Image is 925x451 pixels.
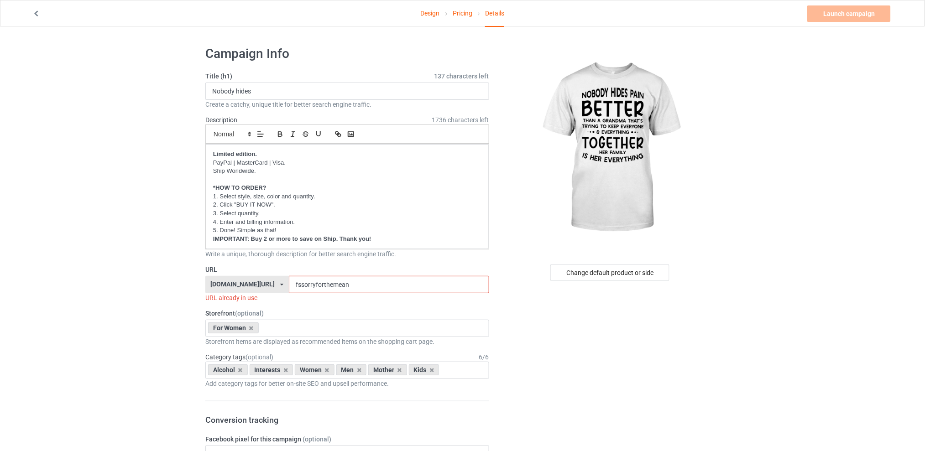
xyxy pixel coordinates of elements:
[205,379,489,388] div: Add category tags for better on-site SEO and upsell performance.
[336,364,367,375] div: Men
[213,218,481,227] p: 4. Enter and billing information.
[205,72,489,81] label: Title (h1)
[211,281,275,287] div: [DOMAIN_NAME][URL]
[213,209,481,218] p: 3. Select quantity.
[208,364,248,375] div: Alcohol
[235,310,264,317] span: (optional)
[205,116,237,124] label: Description
[479,353,489,362] div: 6 / 6
[205,415,489,425] h3: Conversion tracking
[205,265,489,274] label: URL
[205,353,273,362] label: Category tags
[213,167,481,176] p: Ship Worldwide.
[550,264,669,281] div: Change default product or side
[213,159,481,167] p: PayPal | MasterCard | Visa.
[421,0,440,26] a: Design
[250,364,293,375] div: Interests
[213,150,257,157] strong: Limited edition.
[205,435,489,444] label: Facebook pixel for this campaign
[434,72,489,81] span: 137 characters left
[213,235,371,242] strong: IMPORTANT: Buy 2 or more to save on Ship. Thank you!
[295,364,334,375] div: Women
[213,184,267,191] strong: *HOW TO ORDER?
[213,226,481,235] p: 5. Done! Simple as that!
[213,192,481,201] p: 1. Select style, size, color and quantity.
[205,100,489,109] div: Create a catchy, unique title for better search engine traffic.
[303,435,331,443] span: (optional)
[205,337,489,346] div: Storefront items are displayed as recommended items on the shopping cart page.
[205,293,489,302] div: URL already in use
[453,0,472,26] a: Pricing
[409,364,439,375] div: Kids
[205,309,489,318] label: Storefront
[246,353,273,361] span: (optional)
[213,201,481,209] p: 2. Click "BUY IT NOW".
[485,0,504,27] div: Details
[205,249,489,259] div: Write a unique, thorough description for better search engine traffic.
[432,115,489,124] span: 1736 characters left
[205,46,489,62] h1: Campaign Info
[368,364,407,375] div: Mother
[208,322,259,333] div: For Women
